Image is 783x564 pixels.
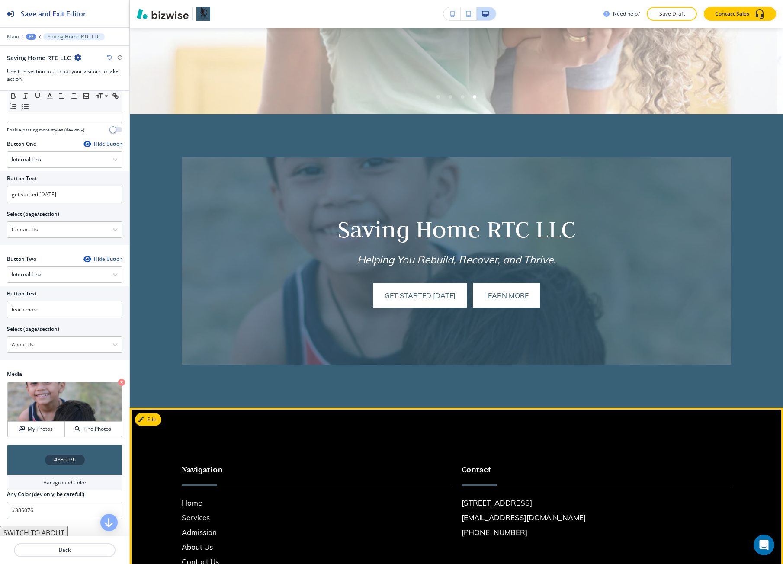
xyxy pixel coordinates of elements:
button: Main [7,34,19,40]
p: Saving Home RTC LLC [48,34,100,40]
h2: Button Two [7,255,36,263]
li: Go to slide 3 [456,91,469,103]
button: Save Draft [647,7,697,21]
li: Go to slide 4 [469,91,481,103]
h2: Save and Exit Editor [21,9,86,19]
button: learn more [473,283,540,308]
h4: My Photos [28,425,53,433]
button: +2 [26,34,36,40]
span: get started [DATE] [385,290,456,301]
a: [EMAIL_ADDRESS][DOMAIN_NAME] [462,512,586,523]
em: Helping You Rebuild, Recover, and Thrive. [357,253,556,266]
button: Hide Button [83,141,122,147]
a: [STREET_ADDRESS] [462,497,532,509]
button: #386076Background Color [7,445,122,490]
button: get started [DATE] [373,283,467,308]
h2: Button One [7,140,36,148]
button: My Photos [8,422,65,437]
div: Open Intercom Messenger [754,535,774,555]
button: Contact Sales [704,7,776,21]
a: [PHONE_NUMBER] [462,527,527,538]
input: Manual Input [7,337,112,352]
h3: Use this section to prompt your visitors to take action. [7,67,122,83]
img: Your Logo [196,7,210,21]
li: Go to slide 1 [432,91,444,103]
p: Back [15,546,115,554]
strong: Navigation [182,465,223,474]
h2: Button Text [7,290,37,298]
img: Bizwise Logo [137,9,189,19]
h6: Services [182,512,451,523]
button: Edit [135,413,161,426]
h4: #386076 [54,456,76,464]
li: Go to slide 2 [444,91,456,103]
h4: Internal Link [12,271,41,279]
h2: Media [7,370,122,378]
button: Find Photos [65,422,122,437]
h4: Internal Link [12,156,41,163]
h2: Any Color (dev only, be careful!) [7,490,84,498]
h2: Select (page/section) [7,325,59,333]
h2: Button Text [7,175,37,183]
h2: Saving Home RTC LLC [7,53,71,62]
h3: Need help? [613,10,640,18]
p: Save Draft [658,10,686,18]
span: learn more [484,290,529,301]
h6: About Us [182,542,451,553]
h6: Admission [182,527,451,538]
h4: Find Photos [83,425,111,433]
h4: Background Color [43,479,87,487]
div: My PhotosFind Photos [7,381,122,438]
button: Saving Home RTC LLC [43,33,105,40]
h2: Select (page/section) [7,210,59,218]
strong: Contact [462,465,491,474]
p: Saving Home RTC LLC [226,214,687,244]
p: Contact Sales [715,10,749,18]
h4: Enable pasting more styles (dev only) [7,127,84,133]
button: Back [14,543,116,557]
h6: Home [182,497,451,509]
button: Hide Button [83,256,122,263]
input: Manual Input [7,222,112,237]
